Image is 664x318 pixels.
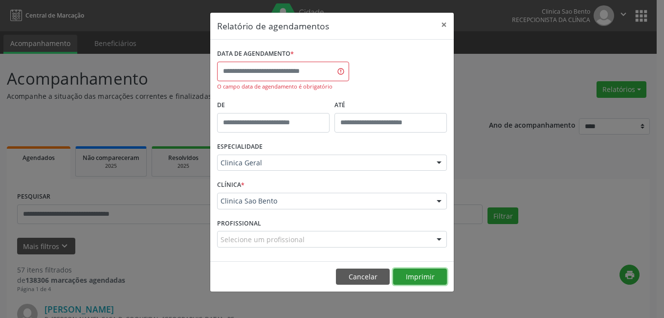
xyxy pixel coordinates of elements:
[217,216,261,231] label: PROFISSIONAL
[217,83,349,91] div: O campo data de agendamento é obrigatório
[336,269,390,285] button: Cancelar
[217,98,330,113] label: De
[221,234,305,245] span: Selecione um profissional
[393,269,447,285] button: Imprimir
[217,178,244,193] label: CLÍNICA
[217,20,329,32] h5: Relatório de agendamentos
[221,196,427,206] span: Clinica Sao Bento
[334,98,447,113] label: ATÉ
[434,13,454,37] button: Close
[221,158,427,168] span: Clinica Geral
[217,46,294,62] label: DATA DE AGENDAMENTO
[217,139,263,155] label: ESPECIALIDADE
